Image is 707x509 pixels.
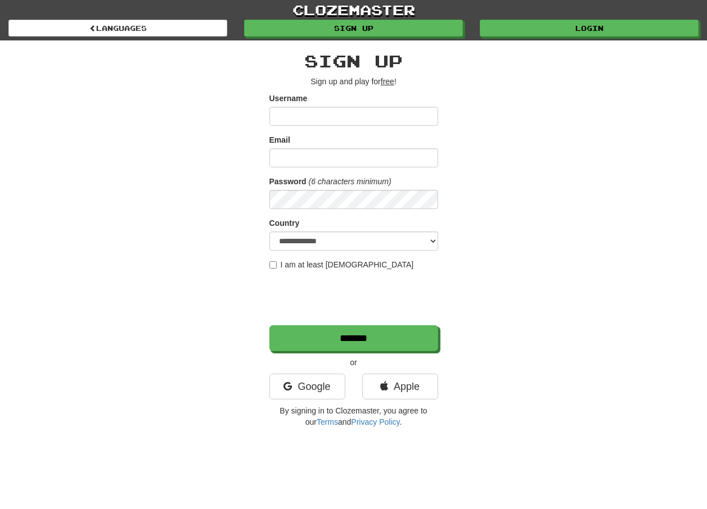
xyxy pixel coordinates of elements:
[362,374,438,399] a: Apple
[480,20,699,37] a: Login
[269,357,438,368] p: or
[269,52,438,70] h2: Sign up
[269,217,300,229] label: Country
[269,276,440,320] iframe: reCAPTCHA
[269,405,438,428] p: By signing in to Clozemaster, you agree to our and .
[269,76,438,87] p: Sign up and play for !
[269,176,307,187] label: Password
[309,177,391,186] em: (6 characters minimum)
[317,417,338,426] a: Terms
[269,259,414,270] label: I am at least [DEMOGRAPHIC_DATA]
[351,417,399,426] a: Privacy Policy
[269,374,345,399] a: Google
[269,93,308,104] label: Username
[244,20,463,37] a: Sign up
[8,20,227,37] a: Languages
[381,77,394,86] u: free
[269,134,290,146] label: Email
[269,261,277,269] input: I am at least [DEMOGRAPHIC_DATA]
